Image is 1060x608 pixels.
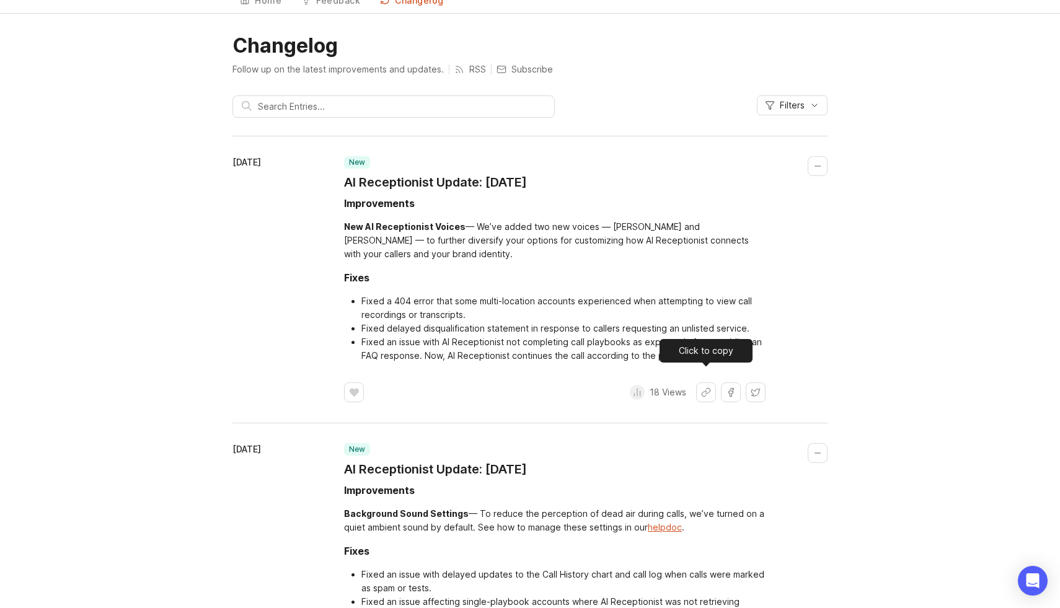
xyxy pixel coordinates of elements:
button: Collapse changelog entry [808,156,828,176]
li: Fixed an issue with delayed updates to the Call History chart and call log when calls were marked... [361,568,766,595]
input: Search Entries... [258,100,545,113]
p: new [349,157,365,167]
div: Click to copy [660,339,753,363]
button: Filters [757,95,828,115]
div: — We’ve added two new voices — [PERSON_NAME] and [PERSON_NAME] — to further diversify your option... [344,220,766,261]
time: [DATE] [232,157,261,167]
p: Follow up on the latest improvements and updates. [232,63,444,76]
button: Collapse changelog entry [808,443,828,463]
a: helpdoc [648,522,682,532]
a: AI Receptionist Update: [DATE] [344,460,527,478]
a: RSS [454,63,486,76]
h1: Changelog [232,33,828,58]
button: Subscribe [497,63,553,76]
button: Share link [696,382,716,402]
div: Fixes [344,270,369,285]
p: RSS [469,63,486,76]
button: Share on X [746,382,766,402]
p: new [349,444,365,454]
div: Improvements [344,196,415,211]
time: [DATE] [232,444,261,454]
div: Background Sound Settings [344,508,469,519]
div: Open Intercom Messenger [1018,566,1048,596]
div: — To reduce the perception of dead air during calls, we’ve turned on a quiet ambient sound by def... [344,507,766,534]
div: Fixes [344,544,369,558]
p: 18 Views [650,386,686,399]
li: Fixed a 404 error that some multi-location accounts experienced when attempting to view call reco... [361,294,766,322]
span: Filters [780,99,805,112]
li: Fixed an issue with AI Receptionist not completing call playbooks as expected after providing an ... [361,335,766,363]
div: Improvements [344,483,415,498]
button: Share on Facebook [721,382,741,402]
a: AI Receptionist Update: [DATE] [344,174,527,191]
li: Fixed delayed disqualification statement in response to callers requesting an unlisted service. [361,322,766,335]
div: New AI Receptionist Voices [344,221,466,232]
